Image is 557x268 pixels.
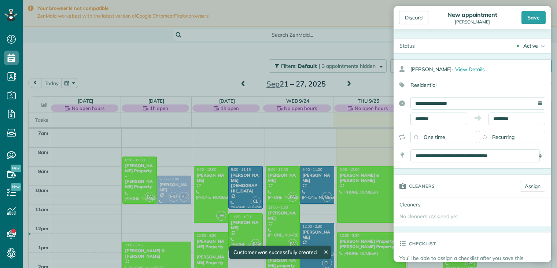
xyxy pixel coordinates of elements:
div: [PERSON_NAME] [410,63,551,76]
span: · [452,66,453,73]
div: Customer was successfully created. [229,246,332,259]
div: Status [394,38,421,53]
span: New [11,165,21,172]
div: Save [521,11,546,24]
input: Recurring [483,135,486,139]
span: No cleaners assigned yet [399,213,458,220]
input: One time [414,135,418,139]
div: New appointment [445,11,499,18]
span: View Details [455,66,485,73]
div: Discard [399,11,428,24]
div: Cleaners [394,198,445,211]
span: Recurring [492,134,515,140]
span: New [11,183,21,191]
a: Assign [520,181,545,192]
h3: Checklist [409,232,436,254]
span: One time [424,134,445,140]
div: Active [523,42,538,49]
div: Residential [394,79,545,91]
div: [PERSON_NAME] [445,19,499,25]
h3: Cleaners [409,175,435,197]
